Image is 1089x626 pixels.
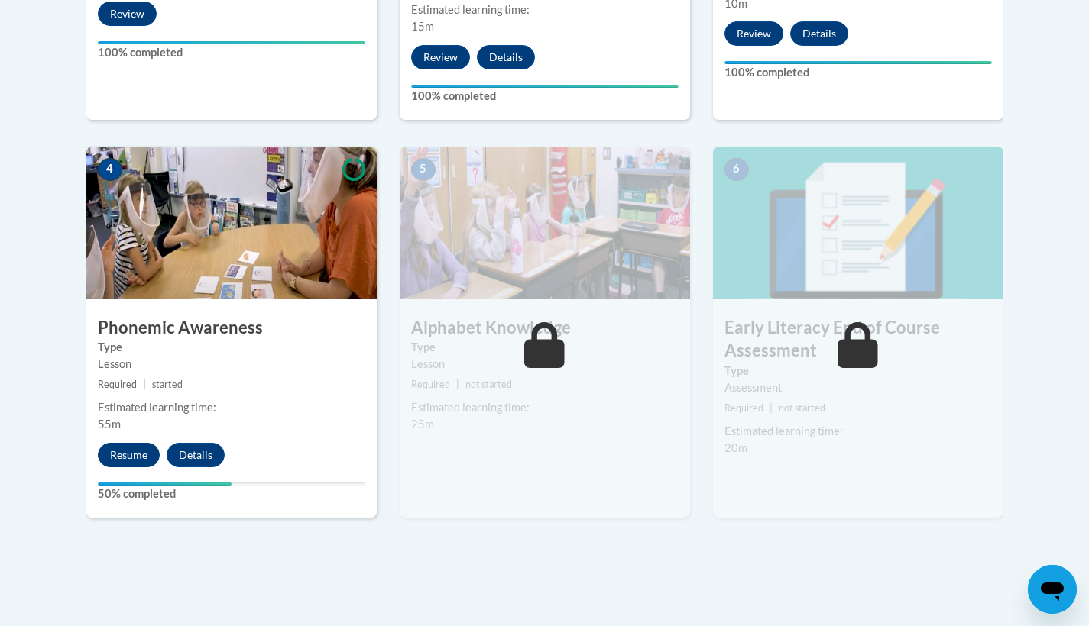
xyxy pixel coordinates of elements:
span: 6 [724,158,749,181]
iframe: Button to launch messaging window [1028,565,1077,614]
button: Review [98,2,157,26]
label: 100% completed [411,88,679,105]
span: | [143,379,146,390]
img: Course Image [713,147,1003,299]
label: Type [98,339,365,356]
div: Assessment [724,379,992,396]
span: Required [724,402,763,414]
div: Lesson [411,356,679,373]
label: 50% completed [98,486,365,502]
div: Estimated learning time: [98,399,365,416]
button: Details [477,45,535,69]
label: 100% completed [98,44,365,61]
span: started [152,379,183,390]
span: not started [779,402,825,414]
img: Course Image [400,147,690,299]
div: Your progress [411,85,679,88]
button: Review [411,45,470,69]
h3: Phonemic Awareness [86,316,377,340]
span: | [770,402,773,414]
button: Resume [98,443,160,467]
button: Details [790,21,848,46]
span: Required [411,379,450,390]
span: 20m [724,441,747,454]
span: 55m [98,418,121,431]
h3: Alphabet Knowledge [400,316,690,340]
span: 25m [411,418,434,431]
h3: Early Literacy End of Course Assessment [713,316,1003,363]
span: Required [98,379,137,390]
div: Estimated learning time: [411,2,679,18]
div: Estimated learning time: [411,399,679,416]
label: Type [411,339,679,356]
div: Your progress [98,41,365,44]
label: 100% completed [724,64,992,81]
span: 4 [98,158,122,181]
div: Lesson [98,356,365,373]
div: Estimated learning time: [724,423,992,440]
img: Course Image [86,147,377,299]
span: not started [465,379,512,390]
span: 15m [411,20,434,33]
button: Review [724,21,783,46]
span: 5 [411,158,436,181]
div: Your progress [98,482,232,486]
span: | [456,379,459,390]
label: Type [724,363,992,379]
div: Your progress [724,61,992,64]
button: Details [167,443,225,467]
